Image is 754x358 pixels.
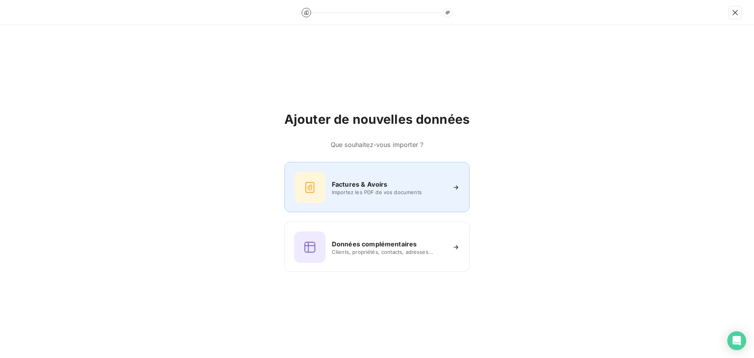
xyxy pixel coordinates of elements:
[332,189,446,195] span: Importez les PDF de vos documents
[727,331,746,350] div: Open Intercom Messenger
[332,249,446,255] span: Clients, propriétés, contacts, adresses...
[284,112,470,127] h2: Ajouter de nouvelles données
[332,180,388,189] h6: Factures & Avoirs
[284,140,470,149] h6: Que souhaitez-vous importer ?
[332,239,417,249] h6: Données complémentaires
